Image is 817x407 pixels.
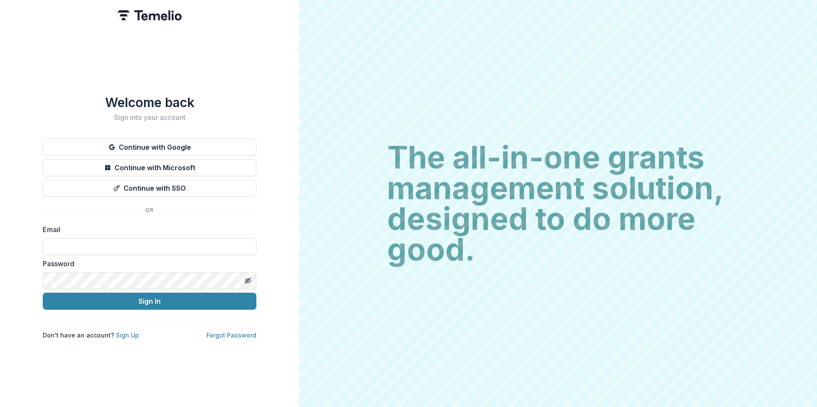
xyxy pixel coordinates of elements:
button: Sign In [43,293,256,310]
p: Don't have an account? [43,331,139,340]
a: Sign Up [116,331,139,339]
h1: Welcome back [43,95,256,110]
button: Toggle password visibility [241,274,255,288]
label: Email [43,224,251,235]
a: Forgot Password [206,331,256,339]
button: Continue with SSO [43,180,256,197]
label: Password [43,259,251,269]
h2: Sign into your account [43,113,256,122]
button: Continue with Google [43,139,256,156]
button: Continue with Microsoft [43,159,256,176]
img: Temelio [118,10,182,20]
